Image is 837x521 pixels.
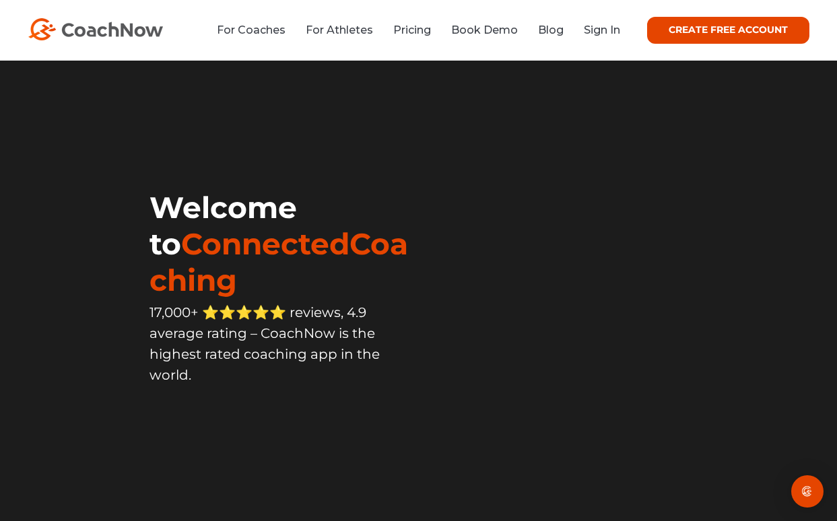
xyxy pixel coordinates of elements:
[791,475,824,508] div: Open Intercom Messenger
[306,24,373,36] a: For Athletes
[538,24,564,36] a: Blog
[393,24,431,36] a: Pricing
[149,304,380,383] span: 17,000+ ⭐️⭐️⭐️⭐️⭐️ reviews, 4.9 average rating – CoachNow is the highest rated coaching app in th...
[149,225,408,298] span: ConnectedCoaching
[647,17,809,44] a: CREATE FREE ACCOUNT
[149,415,418,455] iframe: Embedded CTA
[584,24,620,36] a: Sign In
[28,18,163,40] img: CoachNow Logo
[451,24,518,36] a: Book Demo
[149,189,418,298] h1: Welcome to
[217,24,286,36] a: For Coaches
